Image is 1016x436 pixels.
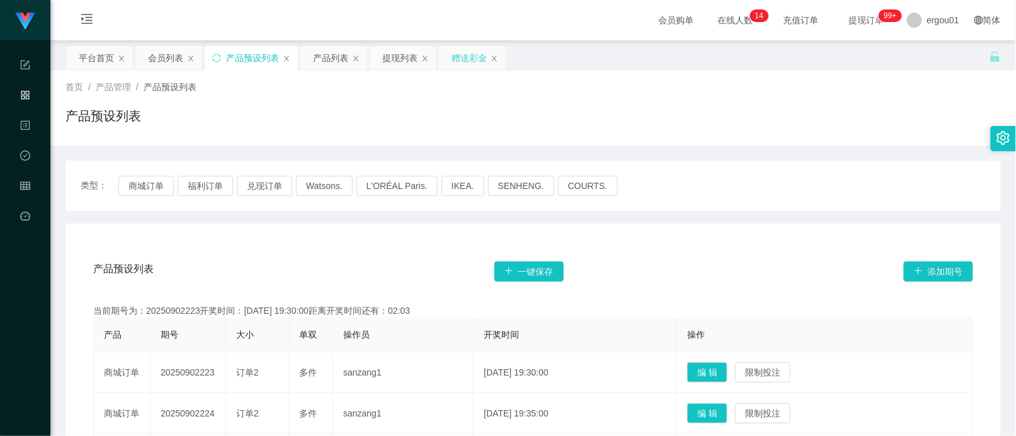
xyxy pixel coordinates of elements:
i: 图标: menu-unfold [66,1,108,41]
i: 图标: unlock [990,51,1001,62]
i: 图标: close [421,55,429,62]
button: 商城订单 [118,176,174,196]
span: 订单2 [236,408,259,418]
span: 类型： [81,176,118,196]
div: 平台首页 [79,46,114,70]
td: 商城订单 [94,393,151,434]
span: 内容中心 [20,121,30,233]
span: 多件 [299,367,317,377]
span: 订单2 [236,367,259,377]
span: 数据中心 [20,151,30,263]
i: 图标: close [118,55,125,62]
i: 图标: close [283,55,290,62]
i: 图标: form [20,54,30,79]
span: 单双 [299,330,317,340]
a: 图标: dashboard平台首页 [20,204,30,331]
span: 产品 [104,330,122,340]
i: 图标: global [974,16,983,25]
span: 产品预设列表 [93,261,154,282]
h1: 产品预设列表 [66,106,141,125]
span: 操作 [687,330,705,340]
button: SENHENG. [488,176,554,196]
span: / [136,82,139,92]
td: sanzang1 [333,352,474,393]
i: 图标: setting [996,131,1010,145]
sup: 14 [750,9,768,22]
p: 4 [760,9,764,22]
span: / [88,82,91,92]
td: 20250902223 [151,352,226,393]
td: [DATE] 19:30:00 [474,352,677,393]
sup: 1053 [879,9,901,22]
button: 编 辑 [687,403,728,423]
td: 20250902224 [151,393,226,434]
i: 图标: table [20,175,30,200]
td: 商城订单 [94,352,151,393]
span: 开奖时间 [484,330,519,340]
div: 会员列表 [148,46,183,70]
i: 图标: profile [20,115,30,140]
button: 限制投注 [735,362,791,382]
button: 图标: plus一键保存 [494,261,564,282]
i: 图标: sync [212,54,221,62]
button: 福利订单 [178,176,233,196]
span: 产品管理 [20,91,30,203]
button: 兑现订单 [237,176,292,196]
button: L'ORÉAL Paris. [357,176,438,196]
span: 系统配置 [20,60,30,173]
span: 多件 [299,408,317,418]
span: 充值订单 [777,16,825,25]
button: Watsons. [296,176,353,196]
button: 图标: plus添加期号 [904,261,973,282]
div: 提现列表 [382,46,418,70]
button: IKEA. [442,176,484,196]
i: 图标: check-circle-o [20,145,30,170]
div: 赠送彩金 [452,46,487,70]
i: 图标: close [491,55,498,62]
span: 产品预设列表 [144,82,197,92]
div: 当前期号为：20250902223开奖时间：[DATE] 19:30:00距离开奖时间还有：02:03 [93,304,973,318]
span: 产品管理 [96,82,131,92]
p: 1 [755,9,760,22]
td: sanzang1 [333,393,474,434]
button: COURTS. [558,176,618,196]
i: 图标: close [187,55,195,62]
div: 产品预设列表 [226,46,279,70]
button: 限制投注 [735,403,791,423]
span: 在线人数 [712,16,760,25]
i: 图标: close [352,55,360,62]
img: logo.9652507e.png [15,13,35,30]
span: 期号 [161,330,178,340]
span: 首页 [66,82,83,92]
span: 提现订单 [843,16,891,25]
span: 会员管理 [20,181,30,294]
i: 图标: appstore-o [20,84,30,110]
button: 编 辑 [687,362,728,382]
span: 大小 [236,330,254,340]
span: 操作员 [343,330,370,340]
td: [DATE] 19:35:00 [474,393,677,434]
div: 产品列表 [313,46,348,70]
